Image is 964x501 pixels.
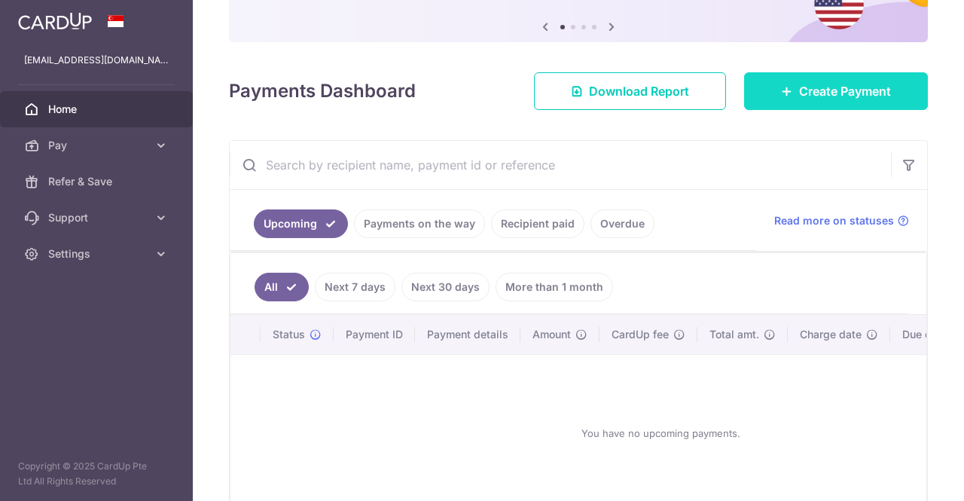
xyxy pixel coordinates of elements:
[254,209,348,238] a: Upcoming
[354,209,485,238] a: Payments on the way
[273,327,305,342] span: Status
[48,210,148,225] span: Support
[491,209,584,238] a: Recipient paid
[799,82,891,100] span: Create Payment
[48,174,148,189] span: Refer & Save
[800,327,862,342] span: Charge date
[415,315,520,354] th: Payment details
[774,213,909,228] a: Read more on statuses
[18,12,92,30] img: CardUp
[255,273,309,301] a: All
[48,138,148,153] span: Pay
[48,246,148,261] span: Settings
[612,327,669,342] span: CardUp fee
[24,53,169,68] p: [EMAIL_ADDRESS][DOMAIN_NAME]
[590,209,654,238] a: Overdue
[744,72,928,110] a: Create Payment
[133,11,164,24] span: Help
[229,78,416,105] h4: Payments Dashboard
[532,327,571,342] span: Amount
[709,327,759,342] span: Total amt.
[534,72,726,110] a: Download Report
[401,273,490,301] a: Next 30 days
[496,273,613,301] a: More than 1 month
[48,102,148,117] span: Home
[315,273,395,301] a: Next 7 days
[230,141,891,189] input: Search by recipient name, payment id or reference
[589,82,689,100] span: Download Report
[774,213,894,228] span: Read more on statuses
[902,327,947,342] span: Due date
[334,315,415,354] th: Payment ID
